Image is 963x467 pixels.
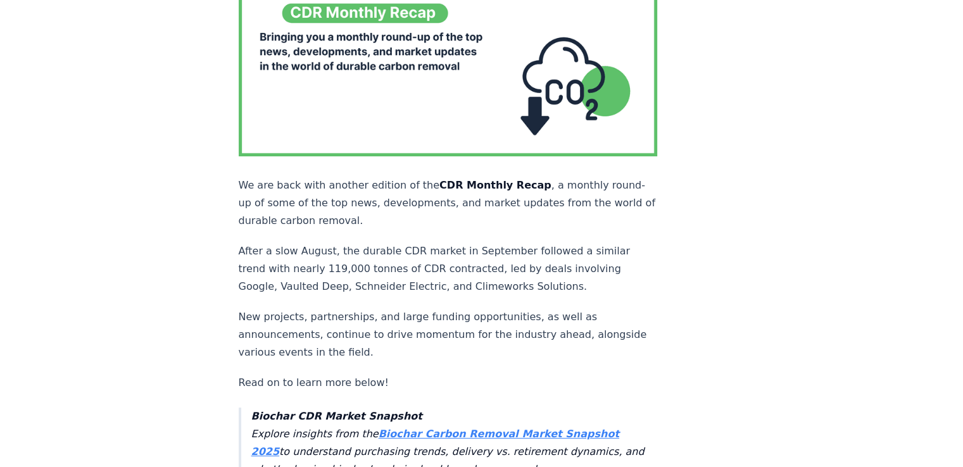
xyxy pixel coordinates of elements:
strong: Biochar CDR Market Snapshot [251,410,422,422]
p: We are back with another edition of the , a monthly round-up of some of the top news, development... [239,177,658,230]
p: New projects, partnerships, and large funding opportunities, as well as announcements, continue t... [239,308,658,361]
strong: CDR Monthly Recap [439,179,551,191]
a: Biochar Carbon Removal Market Snapshot 2025 [251,428,619,458]
p: Read on to learn more below! [239,374,658,392]
p: After a slow August, the durable CDR market in September followed a similar trend with nearly 119... [239,242,658,296]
